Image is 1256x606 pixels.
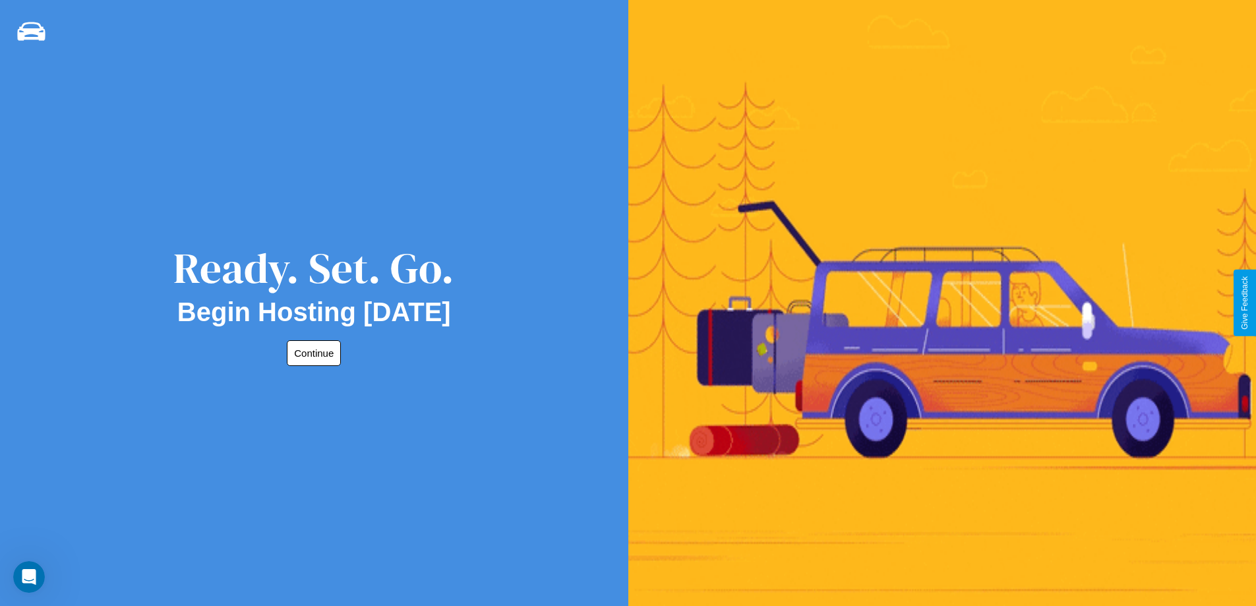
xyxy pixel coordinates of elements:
div: Ready. Set. Go. [173,239,454,297]
div: Give Feedback [1240,276,1249,330]
h2: Begin Hosting [DATE] [177,297,451,327]
button: Continue [287,340,341,366]
iframe: Intercom live chat [13,561,45,593]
